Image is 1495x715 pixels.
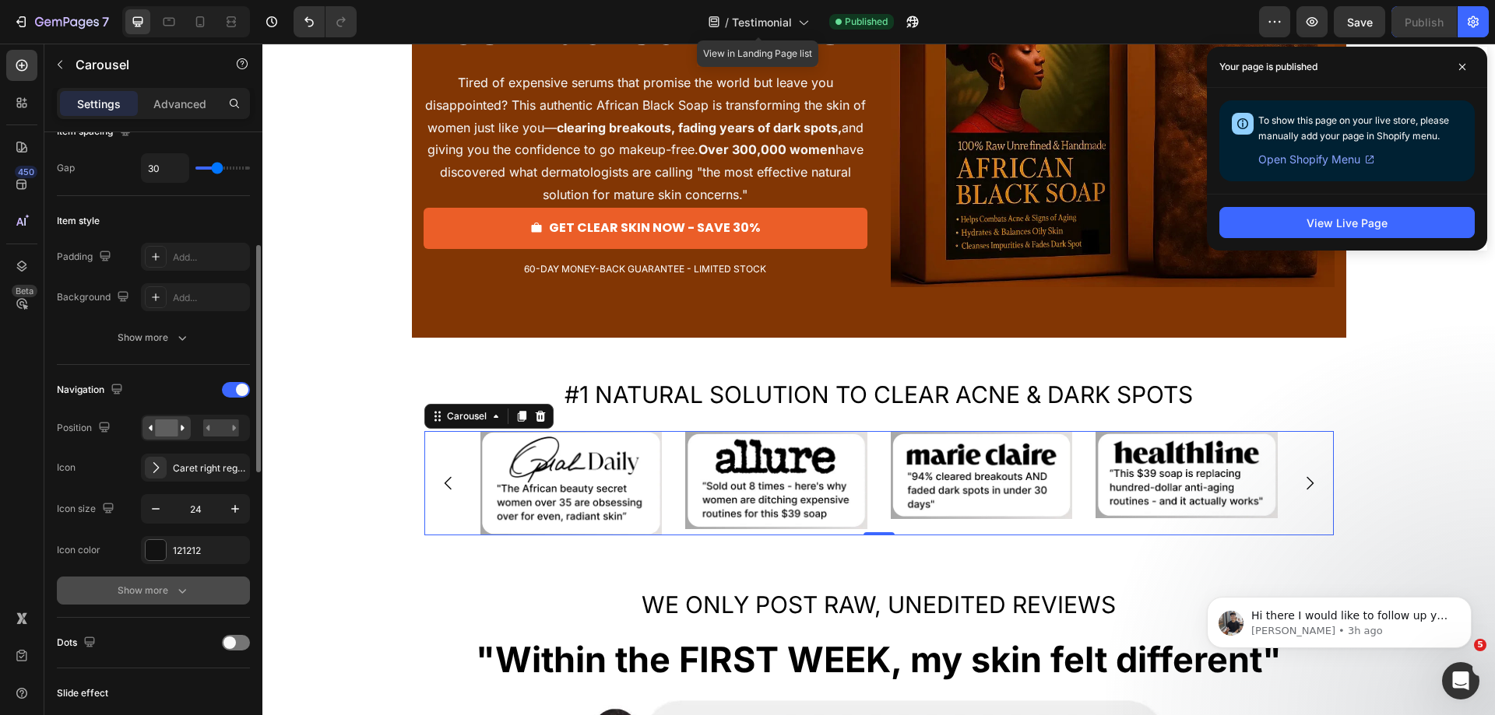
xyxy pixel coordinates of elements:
[57,543,100,557] div: Icon color
[76,55,208,74] p: Carousel
[833,387,1015,475] img: gempages_569934698445275975-04d10d50-2dcc-4840-bc7e-7528bdddebc7.jpg
[77,96,121,112] p: Settings
[173,461,246,475] div: Caret right regular
[57,633,99,654] div: Dots
[436,98,573,114] strong: Over 300,000 women
[57,247,114,268] div: Padding
[1442,662,1479,699] iframe: Intercom live chat
[118,583,190,598] div: Show more
[173,291,246,305] div: Add...
[294,6,357,37] div: Undo/Redo
[6,6,116,37] button: 7
[1258,150,1360,169] span: Open Shopify Menu
[57,686,108,700] div: Slide effect
[57,418,114,439] div: Position
[57,324,250,352] button: Show more
[142,154,188,182] input: Auto
[732,14,792,30] span: Testimonial
[57,499,118,520] div: Icon size
[173,544,246,558] div: 121212
[161,164,605,205] button: <p><span style="background-color:rgba(255,251,255,0);color:#FFFFFF;font-size:16px;"><strong>GET C...
[302,337,930,365] span: #1 NATURAL SOLUTION TO CLEAR ACNE & DARK SPOTS
[423,387,605,486] img: gempages_569934698445275975-5aa27ca6-e382-4d6a-acf1-f8054f29a6be.jpg
[15,166,37,178] div: 450
[57,380,126,401] div: Navigation
[1307,215,1388,231] div: View Live Page
[118,330,190,345] div: Show more
[57,161,75,175] div: Gap
[213,594,1019,637] strong: "Within the FIRST WEEK, my skin felt different"
[181,366,227,380] div: Carousel
[153,96,206,112] p: Advanced
[1184,564,1495,673] iframe: Intercom notifications message
[1258,114,1449,142] span: To show this page on your live store, please manually add your page in Shopify menu.
[1405,14,1444,30] div: Publish
[102,12,109,31] p: 7
[57,461,76,475] div: Icon
[173,251,246,265] div: Add...
[379,547,853,575] span: WE ONLY POST RAW, UNEDITED REVIEWS
[57,577,250,605] button: Show more
[1474,639,1486,651] span: 5
[262,219,504,231] span: 60-DAY MONEY-BACK GUARANTEE - LIMITED STOCK
[725,14,729,30] span: /
[1219,59,1317,75] p: Your page is published
[262,44,1495,715] iframe: To enrich screen reader interactions, please activate Accessibility in Grammarly extension settings
[1025,418,1069,461] button: Carousel Next Arrow
[1334,6,1385,37] button: Save
[287,175,498,193] strong: GET CLEAR SKIN NOW - SAVE 30%
[845,15,888,29] span: Published
[1219,207,1475,238] button: View Live Page
[294,76,579,92] strong: clearing breakouts, fading years of dark spots,
[628,387,811,475] img: gempages_569934698445275975-f84644d9-72f6-44a7-b41b-2c95d0acedcb.jpg
[12,285,37,297] div: Beta
[57,214,100,228] div: Item style
[57,287,132,308] div: Background
[1391,6,1457,37] button: Publish
[164,418,208,461] button: Carousel Back Arrow
[218,387,400,492] img: gempages_569934698445275975-2131db06-2567-4cd2-802e-2edd9590a3f6.jpg
[1347,16,1373,29] span: Save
